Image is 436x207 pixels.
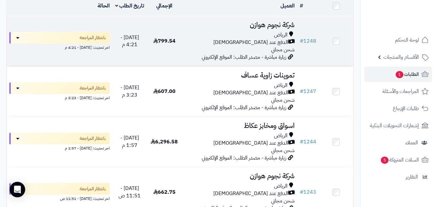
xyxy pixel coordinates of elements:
[300,138,316,146] a: #1244
[153,37,176,45] span: 799.54
[97,2,110,10] a: الحالة
[395,36,419,45] span: لوحة التحكم
[202,104,286,111] span: زيارة مباشرة - مصدر الطلب: الموقع الإلكتروني
[274,82,288,89] span: الرياض
[380,155,419,164] span: السلات المتروكة
[364,84,432,99] a: المراجعات والأسئلة
[213,190,288,197] span: الدفع عند [DEMOGRAPHIC_DATA]
[300,37,303,45] span: #
[80,35,106,41] span: بانتظار المراجعة
[364,118,432,133] a: إشعارات التحويلات البنكية
[156,2,172,10] a: الإجمالي
[364,101,432,116] a: طلبات الإرجاع
[115,2,145,10] a: تاريخ الطلب
[405,138,418,147] span: العملاء
[213,89,288,97] span: الدفع عند [DEMOGRAPHIC_DATA]
[213,140,288,147] span: الدفع عند [DEMOGRAPHIC_DATA]
[80,135,106,142] span: بانتظار المراجعة
[300,37,316,45] a: #1248
[184,72,295,79] h3: تموينات زاوية عساف
[300,88,316,95] a: #1247
[370,121,419,130] span: إشعارات التحويلات البنكية
[120,134,139,149] span: [DATE] - 1:57 م
[274,132,288,140] span: الرياض
[280,2,295,10] a: العميل
[300,188,303,196] span: #
[271,197,295,205] span: شحن مجاني
[395,70,419,79] span: الطلبات
[300,188,316,196] a: #1243
[9,195,110,202] div: اخر تحديث: [DATE] - 11:51 ص
[213,39,288,46] span: الدفع عند [DEMOGRAPHIC_DATA]
[80,186,106,192] span: بانتظار المراجعة
[274,31,288,39] span: الرياض
[300,2,303,10] a: #
[271,147,295,154] span: شحن مجاني
[120,84,139,99] span: [DATE] - 3:23 م
[392,16,430,30] img: logo-2.png
[184,172,295,180] h3: شركة نجوم هوازن
[153,188,176,196] span: 662.75
[274,182,288,190] span: الرياض
[382,87,419,96] span: المراجعات والأسئلة
[364,32,432,48] a: لوحة التحكم
[364,169,432,185] a: التقارير
[9,94,110,101] div: اخر تحديث: [DATE] - 3:23 م
[381,157,389,164] span: 5
[393,104,419,113] span: طلبات الإرجاع
[9,144,110,151] div: اخر تحديث: [DATE] - 1:57 م
[271,96,295,104] span: شحن مجاني
[396,71,403,78] span: 1
[364,152,432,168] a: السلات المتروكة5
[202,154,286,162] span: زيارة مباشرة - مصدر الطلب: الموقع الإلكتروني
[184,21,295,29] h3: شركة نجوم هوازن
[9,44,110,50] div: اخر تحديث: [DATE] - 4:21 م
[383,53,419,62] span: الأقسام والمنتجات
[406,172,418,181] span: التقارير
[118,184,141,200] span: [DATE] - 11:51 ص
[271,46,295,54] span: شحن مجاني
[300,88,303,95] span: #
[151,138,178,146] span: 6,296.58
[364,135,432,150] a: العملاء
[120,34,139,49] span: [DATE] - 4:21 م
[153,88,176,95] span: 607.00
[80,85,106,91] span: بانتظار المراجعة
[10,182,25,197] div: Open Intercom Messenger
[300,138,303,146] span: #
[202,53,286,61] span: زيارة مباشرة - مصدر الطلب: الموقع الإلكتروني
[184,122,295,129] h3: اسواق ومخابز عكاظ
[364,67,432,82] a: الطلبات1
